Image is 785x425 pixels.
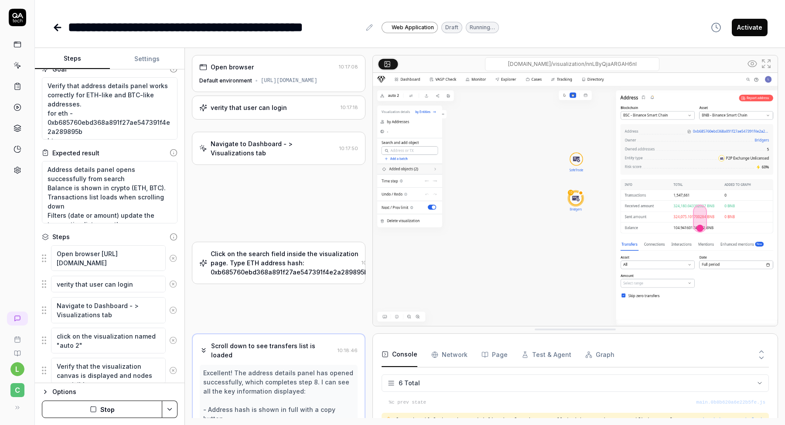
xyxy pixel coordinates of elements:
[42,297,177,323] div: Suggestions
[211,341,334,360] div: Scroll down to see transfers list is loaded
[199,77,252,85] div: Default environment
[522,343,571,367] button: Test & Agent
[382,21,438,33] a: Web Application
[339,145,358,151] time: 10:17:50
[338,347,358,353] time: 10:18:46
[211,103,287,112] div: verity that user can login
[3,329,31,343] a: Book a call with us
[10,362,24,376] button: l
[52,387,177,397] div: Options
[42,327,177,354] div: Suggestions
[211,249,368,277] div: Click on the search field inside the visualization page. Type ETH address hash: 0xb685760ebd368a8...
[166,250,181,267] button: Remove step
[706,19,727,36] button: View version history
[389,399,765,406] pre: %c prev state
[585,343,614,367] button: Graph
[10,383,24,397] span: C
[166,332,181,349] button: Remove step
[339,64,358,70] time: 10:17:08
[3,343,31,357] a: Documentation
[42,401,162,418] button: Stop
[341,104,358,110] time: 10:17:18
[373,73,778,326] img: Screenshot
[42,357,177,384] div: Suggestions
[166,362,181,379] button: Remove step
[392,24,434,31] span: Web Application
[466,22,499,33] div: Running…
[759,57,773,71] button: Open in full screen
[110,48,185,69] button: Settings
[211,62,254,72] div: Open browser
[3,376,31,399] button: C
[211,139,336,158] div: Navigate to Dashboard - > Visualizations tab
[166,275,181,293] button: Remove step
[7,312,28,326] a: New conversation
[52,148,99,158] div: Expected result
[732,19,768,36] button: Activate
[481,343,508,367] button: Page
[42,245,177,271] div: Suggestions
[166,302,181,319] button: Remove step
[696,416,765,424] button: main.0b8b620a6e22b5fe.js
[745,57,759,71] button: Show all interative elements
[42,387,177,397] button: Options
[35,48,110,69] button: Steps
[261,77,317,85] div: [URL][DOMAIN_NAME]
[52,232,70,241] div: Steps
[382,343,417,367] button: Console
[696,399,765,406] button: main.0b8b620a6e22b5fe.js
[431,343,468,367] button: Network
[42,275,177,293] div: Suggestions
[441,22,462,33] div: Draft
[362,260,380,266] time: 10:18:18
